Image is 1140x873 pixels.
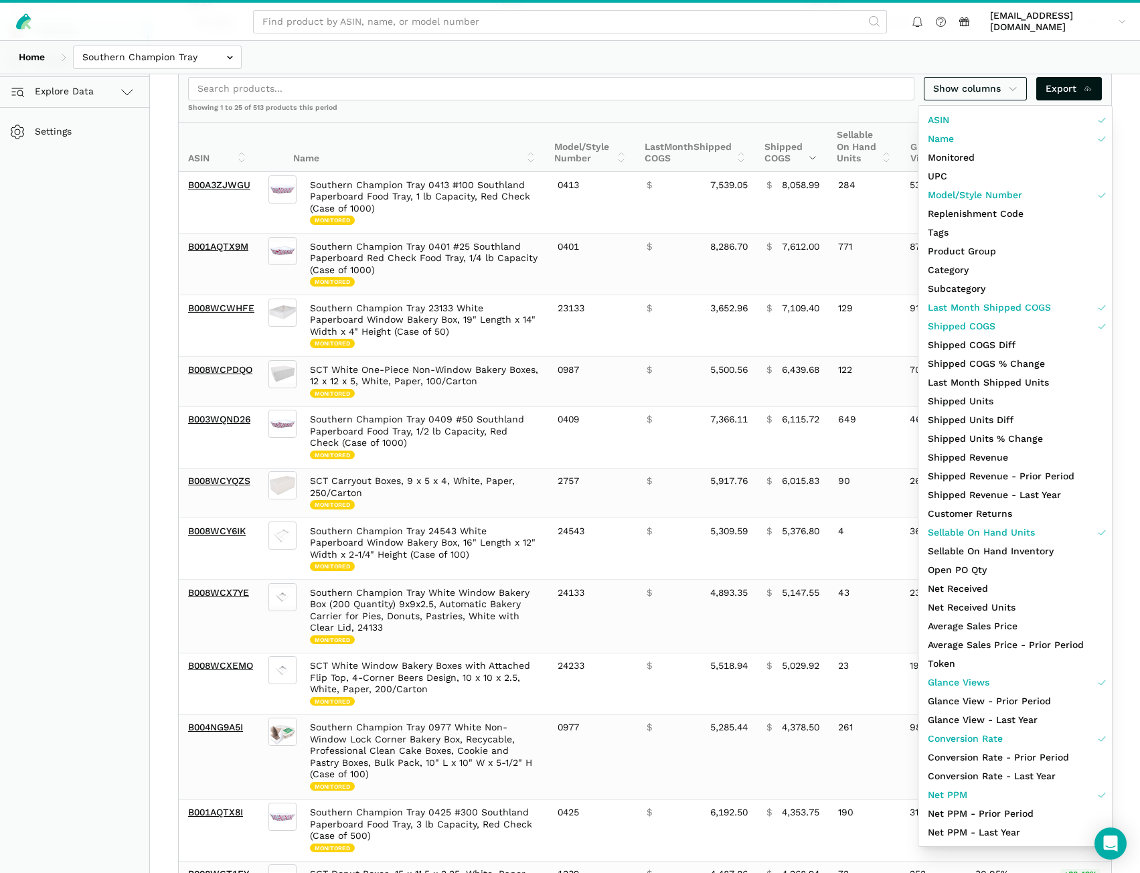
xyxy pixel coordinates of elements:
span: Customer Returns [928,507,1012,521]
span: Replenishment Code [928,207,1024,221]
a: Net Received [918,579,1112,598]
span: Shipped Units [928,394,993,408]
span: Average Sales Price - Prior Period [928,638,1084,652]
a: Average Sales Price - Prior Period [918,635,1112,654]
a: Glance Views [918,673,1112,692]
a: Average Sales Price [918,617,1112,635]
span: Net PPM - Last Year [928,825,1020,840]
span: Glance View - Prior Period [928,694,1051,708]
div: Open Intercom Messenger [1094,827,1127,860]
a: Last Month Shipped COGS [918,298,1112,317]
a: Net Received Units [918,598,1112,617]
span: Last Month Shipped Units [928,376,1049,390]
a: Sellable On Hand Units [918,523,1112,542]
a: [EMAIL_ADDRESS][DOMAIN_NAME] [985,7,1131,35]
input: Find product by ASIN, name, or model number [253,10,887,33]
a: ASIN [918,110,1112,129]
span: Sellable On Hand Inventory [928,544,1054,558]
a: Model/Style Number [918,185,1112,204]
span: Net PPM [928,788,967,802]
a: Home [9,46,54,69]
a: Shipped Units Diff [918,410,1112,429]
a: Net PPM - Prior Period [918,804,1112,823]
a: Last Month Shipped Units [918,373,1112,392]
a: Replenishment Code [918,204,1112,223]
span: Shipped COGS % Change [928,357,1045,371]
a: Shipped COGS % Change [918,354,1112,373]
a: Shipped COGS Diff [918,335,1112,354]
span: Glance View - Last Year [928,713,1038,727]
span: Glance Views [928,676,989,690]
span: Sellable On Hand Units [928,526,1035,540]
a: Token [918,654,1112,673]
span: Token [928,657,955,671]
a: Net PPM - Last Year [918,823,1112,842]
a: Conversion Rate [918,729,1112,748]
a: Net PPM [918,785,1112,804]
span: Conversion Rate - Prior Period [928,750,1069,765]
span: Last Month Shipped COGS [928,301,1051,315]
span: Net PPM - Prior Period [928,807,1034,821]
span: UPC [928,169,947,183]
a: Shipped Units [918,392,1112,410]
span: Shipped Units Diff [928,413,1013,427]
span: Conversion Rate - Last Year [928,769,1056,783]
span: Average Sales Price [928,619,1017,633]
a: Name [918,129,1112,148]
a: Monitored [918,148,1112,167]
span: Shipped Revenue - Prior Period [928,469,1074,483]
span: Shipped Revenue [928,451,1008,465]
span: Subcategory [928,282,985,296]
a: Conversion Rate - Prior Period [918,748,1112,767]
a: Tags [918,223,1112,242]
a: Subcategory [918,279,1112,298]
span: ASIN [928,113,949,127]
a: Shipped COGS [918,317,1112,335]
span: Shipped COGS [928,319,995,333]
span: Monitored [928,151,975,165]
span: Tags [928,226,949,240]
span: Category [928,263,969,277]
span: Shipped Revenue - Last Year [928,488,1061,502]
a: Customer Returns [918,504,1112,523]
a: Glance View - Prior Period [918,692,1112,710]
a: Glance View - Last Year [918,710,1112,729]
a: UPC [918,167,1112,185]
span: Net Received [928,582,988,596]
span: Open PO Qty [928,563,987,577]
a: Shipped Units % Change [918,429,1112,448]
span: Conversion Rate [928,732,1003,746]
span: Name [928,132,954,146]
a: Conversion Rate - Last Year [918,767,1112,785]
input: Southern Champion Tray [73,46,242,69]
a: Shipped Revenue - Prior Period [918,467,1112,485]
a: Shipped Revenue - Last Year [918,485,1112,504]
span: [EMAIL_ADDRESS][DOMAIN_NAME] [990,10,1114,33]
span: Net Received Units [928,601,1015,615]
a: Sellable On Hand Inventory [918,542,1112,560]
a: Product Group [918,242,1112,260]
span: Product Group [928,244,996,258]
span: Shipped Units % Change [928,432,1043,446]
span: Shipped COGS Diff [928,338,1015,352]
a: Open PO Qty [918,560,1112,579]
a: Shipped Revenue [918,448,1112,467]
a: Category [918,260,1112,279]
span: Model/Style Number [928,188,1022,202]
